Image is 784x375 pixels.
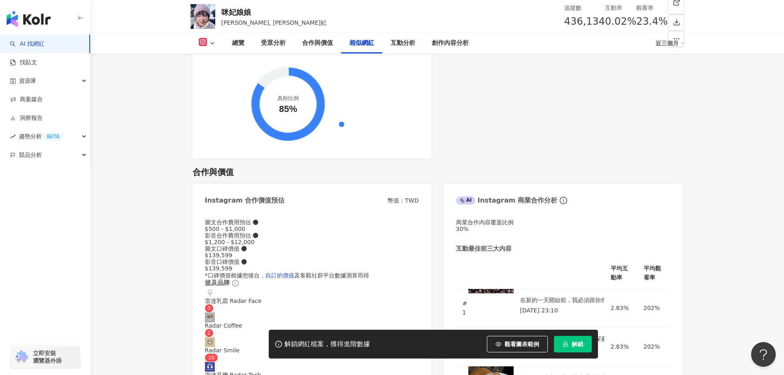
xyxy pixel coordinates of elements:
[205,312,215,322] img: KOL Avatar
[558,196,568,205] span: info-circle
[232,38,244,48] div: 總覽
[611,303,630,312] div: 2.83%
[10,58,37,67] a: 找貼文
[605,3,636,12] div: 互動率
[205,272,419,279] div: *口碑價值根據您後台， 及客觀社群平台數據測算而得
[205,239,419,245] div: $1,200 - $12,000
[605,14,636,30] span: 0.02%
[611,264,630,282] div: 平均互動率
[7,11,51,27] img: logo
[205,245,419,252] div: 圖文口碑價值
[468,289,514,327] img: 在新的一天開始前，我必須跟你們分享我的秘密武器：雷達手沖咖啡組！這個組合絕對是我每天清晨的救星！🌟
[388,197,419,204] div: 幣值：TWD
[656,37,684,50] div: 近三個月
[10,95,43,104] a: 商案媒合
[432,38,469,48] div: 創作內容分析
[19,146,42,164] span: 競品分析
[265,272,294,279] a: 自訂的價值
[205,219,419,226] div: 圖文合作費用預估
[205,329,213,337] sup: 2
[636,14,668,30] span: 23.4%
[33,349,62,364] span: 立即安裝 瀏覽器外掛
[205,288,215,298] img: KOL Avatar
[456,219,670,226] div: 商業合作內容覆蓋比例
[349,38,374,48] div: 相似網紅
[284,340,370,349] div: 解鎖網紅檔案，獲得進階數據
[44,133,63,141] div: BETA
[456,245,512,253] div: 互動最佳前三大內容
[231,279,240,288] span: info-circle
[10,114,43,122] a: 洞察報告
[636,3,668,12] div: 觀看率
[207,305,211,311] span: 3
[205,265,419,272] div: $139,599
[205,322,419,329] div: Radar Coffee
[11,346,80,368] a: chrome extension立即安裝 瀏覽器外掛
[10,40,44,48] a: searchAI 找網紅
[456,196,476,205] div: AI
[564,3,605,12] div: 追蹤數
[487,336,548,352] button: 觀看圖表範例
[10,134,16,140] span: rise
[205,362,215,372] img: KOL Avatar
[644,303,663,312] div: 202%
[456,226,670,232] div: 30%
[193,166,234,178] div: 合作與價值
[221,19,327,26] span: [PERSON_NAME], [PERSON_NAME]妃
[19,72,36,90] span: 資源庫
[205,298,419,304] div: 雷達乳霜 Radar Face
[644,264,663,282] div: 平均觀看率
[221,7,327,17] div: 咪妃娘娘
[564,16,605,27] span: 436,134
[520,296,598,305] div: 在新的一天開始前，我必須跟你們分享我的秘密武器：雷達手沖咖啡組！這個組合絕對是我每天清晨的救星！🌟
[554,336,592,352] button: 解鎖
[563,341,568,347] span: lock
[205,279,230,287] div: 提及品牌
[19,127,63,146] span: 趨勢分析
[205,304,213,312] sup: 3
[572,341,583,347] span: 解鎖
[456,196,557,205] div: Instagram 商業合作分析
[205,232,419,239] div: 影音合作費用預估
[505,341,539,347] span: 觀看圖表範例
[205,259,419,265] div: 影音口碑價值
[191,4,215,29] img: KOL Avatar
[302,38,333,48] div: 合作與價值
[13,350,29,363] img: chrome extension
[520,306,598,315] p: [DATE] 23:10
[205,196,285,205] div: Instagram 合作價值預估
[468,328,514,366] img: 咖啡愛好者們，讓我們一起來探索雷達手沖咖啡的魅力吧！這是一種獨特而迷人的咖啡沖煮方式，讓我們一起揭開它的神秘面紗。
[205,226,419,232] div: $500 - $1,000
[205,252,419,259] div: $139,599
[391,38,415,48] div: 互動分析
[261,38,286,48] div: 受眾分析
